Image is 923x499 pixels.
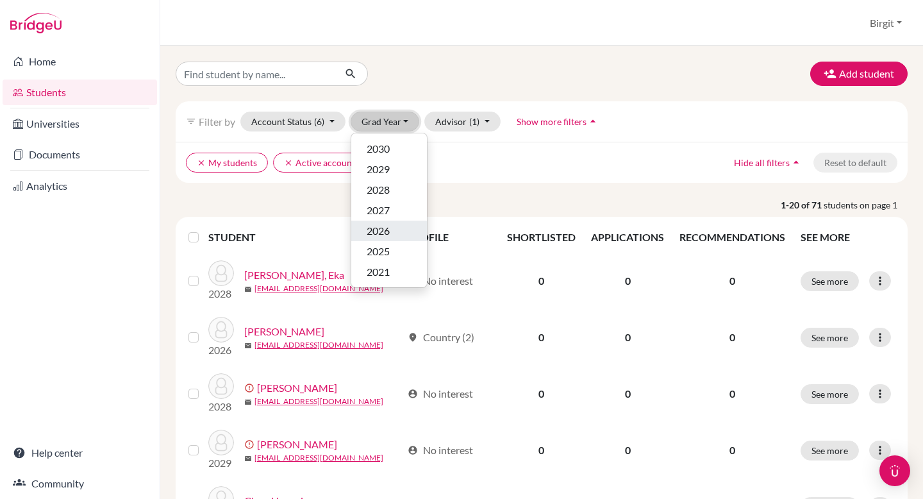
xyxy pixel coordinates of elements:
button: Reset to default [813,153,897,173]
a: Universities [3,111,157,137]
button: clearMy students [186,153,268,173]
span: 2021 [367,264,390,280]
a: [EMAIL_ADDRESS][DOMAIN_NAME] [254,283,383,294]
span: 2029 [367,162,390,177]
button: Hide all filtersarrow_drop_up [723,153,813,173]
p: 2028 [208,286,234,301]
button: See more [801,441,859,461]
i: clear [197,158,206,167]
img: Bedi, Sara [208,317,234,343]
button: Show more filtersarrow_drop_up [506,112,610,131]
span: (6) [314,116,324,127]
p: 0 [679,273,785,289]
button: Grad Year [351,112,420,131]
p: 0 [679,443,785,458]
button: See more [801,328,859,348]
div: Grad Year [351,133,428,288]
td: 0 [583,422,672,478]
p: 0 [679,330,785,345]
input: Find student by name... [176,62,335,86]
span: 2026 [367,223,390,239]
button: 2028 [351,180,427,200]
div: Open Intercom Messenger [879,455,910,486]
p: 2029 [208,455,234,471]
span: Hide all filters [734,157,790,168]
div: No interest [408,443,473,458]
a: Help center [3,440,157,466]
span: mail [244,285,252,293]
p: 2028 [208,399,234,414]
div: No interest [408,386,473,402]
td: 0 [499,309,583,366]
span: 2028 [367,182,390,198]
img: Bhansali, Kavya [208,373,234,399]
a: [EMAIL_ADDRESS][DOMAIN_NAME] [254,396,383,407]
span: mail [244,455,252,462]
a: [PERSON_NAME], Eka [244,267,344,283]
button: clearActive accounts [273,153,370,173]
td: 0 [583,366,672,422]
img: Bridge-U [10,13,62,33]
td: 0 [499,366,583,422]
a: [EMAIL_ADDRESS][DOMAIN_NAME] [254,452,383,464]
th: STUDENT [208,222,400,253]
i: arrow_drop_up [586,115,599,128]
strong: 1-20 of 71 [781,198,824,212]
td: 0 [499,253,583,309]
i: arrow_drop_up [790,156,802,169]
span: 2027 [367,203,390,218]
button: See more [801,384,859,404]
span: error_outline [244,383,257,393]
a: Community [3,471,157,496]
div: Country (2) [408,330,474,345]
th: RECOMMENDATIONS [672,222,793,253]
span: 2030 [367,141,390,156]
span: account_circle [408,389,418,399]
button: 2025 [351,241,427,262]
td: 0 [583,309,672,366]
td: 0 [499,422,583,478]
span: 2025 [367,244,390,259]
a: Documents [3,142,157,167]
img: Bharathwaj, Smaran [208,430,234,455]
th: SEE MORE [793,222,902,253]
p: 2026 [208,343,234,358]
div: No interest [408,273,473,289]
a: [PERSON_NAME] [257,380,337,396]
button: Account Status(6) [240,112,345,131]
a: [EMAIL_ADDRESS][DOMAIN_NAME] [254,339,383,351]
button: 2026 [351,221,427,241]
button: 2021 [351,262,427,282]
span: mail [244,342,252,350]
th: SHORTLISTED [499,222,583,253]
a: [PERSON_NAME] [244,324,324,339]
a: [PERSON_NAME] [257,437,337,452]
th: PROFILE [400,222,500,253]
a: Students [3,80,157,105]
span: location_on [408,332,418,343]
button: 2030 [351,139,427,159]
span: Filter by [199,115,235,128]
span: Show more filters [517,116,586,127]
a: Analytics [3,173,157,199]
th: APPLICATIONS [583,222,672,253]
td: 0 [583,253,672,309]
p: 0 [679,386,785,402]
i: filter_list [186,116,196,126]
span: account_circle [408,445,418,455]
img: Ahluwalia, Eka [208,260,234,286]
button: See more [801,271,859,291]
button: Add student [810,62,908,86]
button: Birgit [864,11,908,35]
button: Advisor(1) [424,112,501,131]
span: error_outline [244,439,257,450]
a: Home [3,49,157,74]
span: mail [244,398,252,406]
button: 2027 [351,200,427,221]
button: 2029 [351,159,427,180]
i: clear [284,158,293,167]
span: students on page 1 [824,198,908,212]
span: (1) [469,116,479,127]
